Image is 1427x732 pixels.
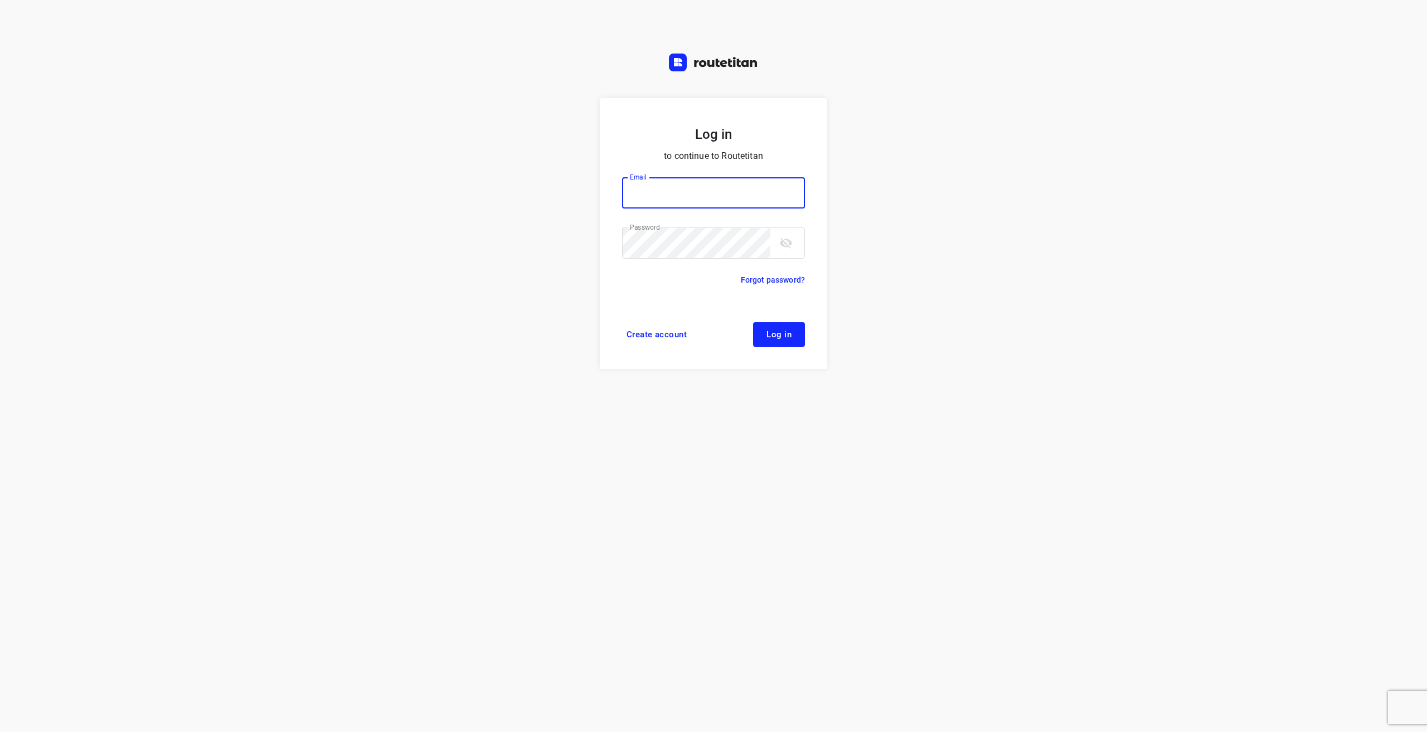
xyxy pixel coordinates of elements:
[627,330,687,339] span: Create account
[741,273,805,287] a: Forgot password?
[669,54,758,71] img: Routetitan
[622,322,691,347] a: Create account
[775,232,797,254] button: toggle password visibility
[622,125,805,144] h5: Log in
[753,322,805,347] button: Log in
[622,148,805,164] p: to continue to Routetitan
[766,330,792,339] span: Log in
[669,54,758,74] a: Routetitan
